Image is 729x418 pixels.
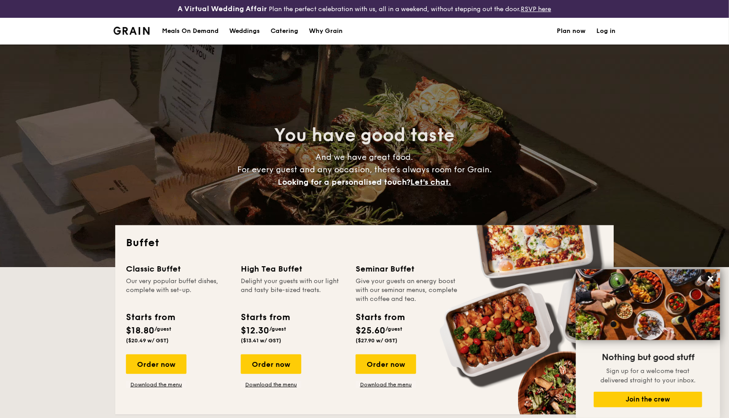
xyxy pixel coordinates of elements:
[126,236,603,250] h2: Buffet
[241,337,281,344] span: ($13.41 w/ GST)
[126,277,230,304] div: Our very popular buffet dishes, complete with set-up.
[237,152,492,187] span: And we have great food. For every guest and any occasion, there’s always room for Grain.
[594,392,702,407] button: Join the crew
[113,27,150,35] a: Logotype
[309,18,343,45] div: Why Grain
[224,18,265,45] a: Weddings
[121,4,607,14] div: Plan the perfect celebration with us, all in a weekend, without stepping out the door.
[356,325,385,336] span: $25.60
[154,326,171,332] span: /guest
[356,381,416,388] a: Download the menu
[356,277,460,304] div: Give your guests an energy boost with our seminar menus, complete with coffee and tea.
[269,326,286,332] span: /guest
[600,367,696,384] span: Sign up for a welcome treat delivered straight to your inbox.
[241,325,269,336] span: $12.30
[126,354,186,374] div: Order now
[557,18,586,45] a: Plan now
[304,18,348,45] a: Why Grain
[596,18,616,45] a: Log in
[704,272,718,286] button: Close
[241,311,289,324] div: Starts from
[113,27,150,35] img: Grain
[602,352,694,363] span: Nothing but good stuff
[126,337,169,344] span: ($20.49 w/ GST)
[241,354,301,374] div: Order now
[356,311,404,324] div: Starts from
[126,311,174,324] div: Starts from
[241,277,345,304] div: Delight your guests with our light and tasty bite-sized treats.
[162,18,219,45] div: Meals On Demand
[576,269,720,340] img: DSC07876-Edit02-Large.jpeg
[521,5,551,13] a: RSVP here
[241,381,301,388] a: Download the menu
[178,4,267,14] h4: A Virtual Wedding Affair
[126,263,230,275] div: Classic Buffet
[271,18,298,45] h1: Catering
[229,18,260,45] div: Weddings
[126,325,154,336] span: $18.80
[356,354,416,374] div: Order now
[157,18,224,45] a: Meals On Demand
[385,326,402,332] span: /guest
[411,177,451,187] span: Let's chat.
[356,263,460,275] div: Seminar Buffet
[278,177,411,187] span: Looking for a personalised touch?
[356,337,397,344] span: ($27.90 w/ GST)
[265,18,304,45] a: Catering
[126,381,186,388] a: Download the menu
[275,125,455,146] span: You have good taste
[241,263,345,275] div: High Tea Buffet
